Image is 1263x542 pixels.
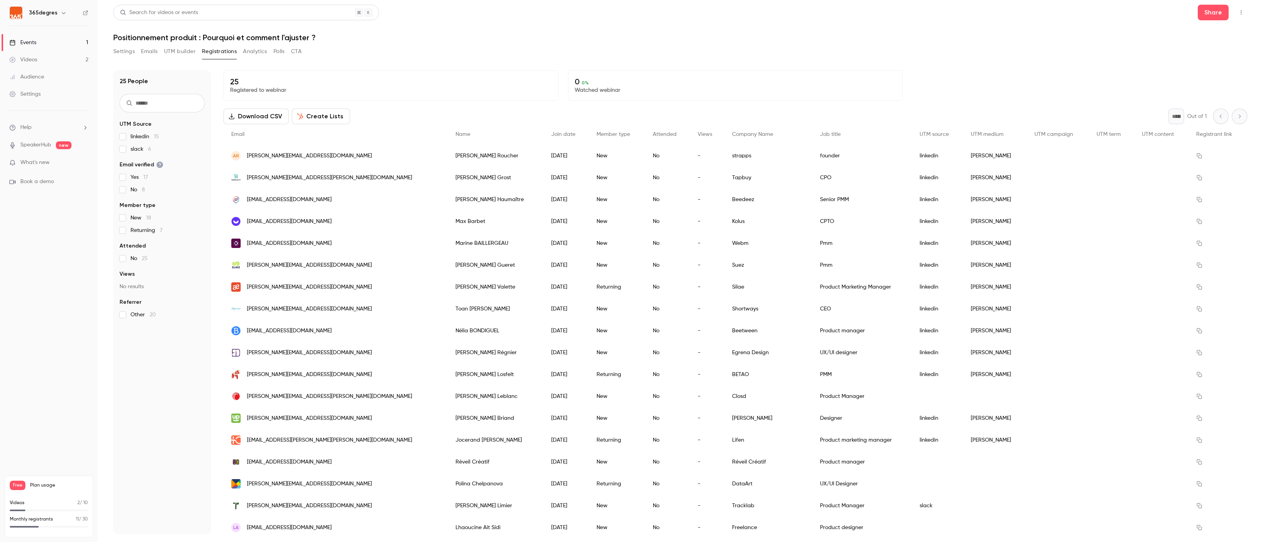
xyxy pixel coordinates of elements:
span: Other [130,311,156,319]
img: closd.com [231,392,241,401]
div: [DATE] [543,429,589,451]
button: Analytics [243,45,267,58]
div: [PERSON_NAME] [963,145,1027,167]
div: [DATE] [543,167,589,189]
div: [PERSON_NAME] Losfelt [448,364,543,385]
div: linkedin [912,232,963,254]
span: UTM campaign [1034,132,1073,137]
span: Views [698,132,712,137]
span: 8 [142,187,145,193]
span: slack [130,145,151,153]
div: [PERSON_NAME] Grost [448,167,543,189]
div: CPO [812,167,912,189]
div: [PERSON_NAME] [724,407,812,429]
div: Product Marketing Manager [812,276,912,298]
div: [DATE] [543,320,589,342]
div: Product manager [812,320,912,342]
div: Tracklab [724,495,812,517]
div: Beetween [724,320,812,342]
div: Events [9,39,36,46]
div: BETAO [724,364,812,385]
span: [PERSON_NAME][EMAIL_ADDRESS][DOMAIN_NAME] [247,414,372,423]
div: No [645,320,690,342]
span: [PERSON_NAME][EMAIL_ADDRESS][DOMAIN_NAME] [247,502,372,510]
span: [PERSON_NAME][EMAIL_ADDRESS][DOMAIN_NAME] [247,152,372,160]
div: [DATE] [543,517,589,538]
div: No [645,495,690,517]
div: Pmm [812,232,912,254]
img: kolus.io [231,217,241,226]
span: Email verified [120,161,163,169]
div: [PERSON_NAME] [963,364,1027,385]
img: betao.se [231,370,241,379]
span: 17 [143,175,148,180]
button: Registrations [202,45,237,58]
div: Silae [724,276,812,298]
span: LA [233,524,239,531]
div: Toan [PERSON_NAME] [448,298,543,320]
div: CEO [812,298,912,320]
div: Product Manager [812,495,912,517]
div: [PERSON_NAME] [963,210,1027,232]
div: slack [912,495,963,517]
span: Plan usage [30,482,88,489]
div: No [645,232,690,254]
div: New [589,320,645,342]
div: - [690,210,724,232]
div: [PERSON_NAME] [963,429,1027,451]
div: Réveil Créatif [724,451,812,473]
div: [PERSON_NAME] Haumaître [448,189,543,210]
div: linkedin [912,429,963,451]
div: New [589,495,645,517]
div: linkedin [912,210,963,232]
div: Returning [589,473,645,495]
span: [PERSON_NAME][EMAIL_ADDRESS][PERSON_NAME][DOMAIN_NAME] [247,174,412,182]
span: [EMAIL_ADDRESS][DOMAIN_NAME] [247,196,332,204]
img: tracklab.co [231,501,241,510]
div: - [690,276,724,298]
p: / 30 [76,516,88,523]
div: Marine BAILLERGEAU [448,232,543,254]
span: UTM term [1097,132,1121,137]
span: Views [120,270,135,278]
div: - [690,407,724,429]
div: No [645,342,690,364]
div: Closd [724,385,812,407]
div: [DATE] [543,495,589,517]
img: silae.fr [231,282,241,292]
p: Registered to webinar [230,86,552,94]
div: linkedin [912,167,963,189]
div: New [589,298,645,320]
div: - [690,320,724,342]
span: [PERSON_NAME][EMAIL_ADDRESS][DOMAIN_NAME] [247,371,372,379]
p: No results [120,283,205,291]
div: [PERSON_NAME] Roucher [448,145,543,167]
div: New [589,254,645,276]
img: dataart.com [231,479,241,489]
div: [PERSON_NAME] Leblanc [448,385,543,407]
span: new [56,141,71,149]
div: Egrena Design [724,342,812,364]
div: Search for videos or events [120,9,198,17]
section: facet-groups [120,120,205,319]
div: Nélia BONDIGUEL [448,320,543,342]
span: [PERSON_NAME][EMAIL_ADDRESS][DOMAIN_NAME] [247,480,372,488]
div: [DATE] [543,145,589,167]
div: New [589,210,645,232]
div: [DATE] [543,254,589,276]
span: Attended [653,132,677,137]
div: Shortways [724,298,812,320]
div: New [589,385,645,407]
div: New [589,517,645,538]
button: CTA [291,45,302,58]
div: [PERSON_NAME] [963,189,1027,210]
div: founder [812,145,912,167]
div: linkedin [912,276,963,298]
div: [PERSON_NAME] Régnier [448,342,543,364]
span: [PERSON_NAME][EMAIL_ADDRESS][DOMAIN_NAME] [247,349,372,357]
div: - [690,342,724,364]
div: - [690,517,724,538]
div: No [645,451,690,473]
div: No [645,298,690,320]
span: Attended [120,242,146,250]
